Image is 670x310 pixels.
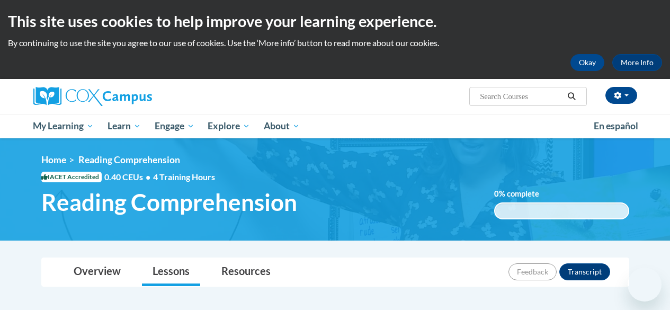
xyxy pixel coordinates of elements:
[142,258,200,286] a: Lessons
[211,258,281,286] a: Resources
[567,93,576,101] i: 
[155,120,194,132] span: Engage
[201,114,257,138] a: Explore
[559,263,610,280] button: Transcript
[612,54,662,71] a: More Info
[33,87,224,106] a: Cox Campus
[605,87,637,104] button: Account Settings
[148,114,201,138] a: Engage
[208,120,250,132] span: Explore
[108,120,141,132] span: Learn
[587,115,645,137] a: En español
[78,154,180,165] span: Reading Comprehension
[104,171,153,183] span: 0.40 CEUs
[494,188,555,200] label: % complete
[8,37,662,49] p: By continuing to use the site you agree to our use of cookies. Use the ‘More info’ button to read...
[479,90,564,103] input: Search Courses
[41,188,297,216] span: Reading Comprehension
[628,268,662,302] iframe: Button to launch messaging window
[41,172,102,182] span: IACET Accredited
[26,114,101,138] a: My Learning
[570,54,604,71] button: Okay
[63,258,131,286] a: Overview
[594,120,638,131] span: En español
[33,87,152,106] img: Cox Campus
[101,114,148,138] a: Learn
[494,189,499,198] span: 0
[153,172,215,182] span: 4 Training Hours
[25,114,645,138] div: Main menu
[564,90,579,103] button: Search
[264,120,300,132] span: About
[33,120,94,132] span: My Learning
[257,114,307,138] a: About
[508,263,557,280] button: Feedback
[8,11,662,32] h2: This site uses cookies to help improve your learning experience.
[146,172,150,182] span: •
[41,154,66,165] a: Home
